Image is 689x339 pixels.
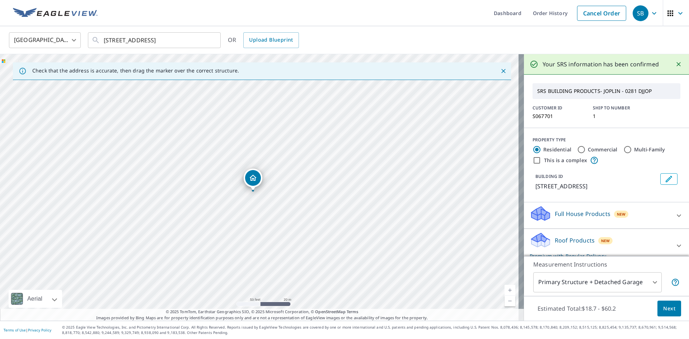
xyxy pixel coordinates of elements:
[671,278,680,287] span: Your report will include the primary structure and a detached garage if one exists.
[601,238,610,244] span: New
[535,173,563,179] p: BUILDING ID
[534,85,679,97] p: SRS BUILDING PRODUCTS- JOPLIN - 0281 DJJOP
[166,309,358,315] span: © 2025 TomTom, Earthstar Geographics SIO, © 2025 Microsoft Corporation, ©
[315,309,345,314] a: OpenStreetMap
[617,211,626,217] span: New
[505,296,515,306] a: Current Level 19, Zoom Out
[593,105,645,111] p: SHIP TO NUMBER
[244,169,262,191] div: Dropped pin, building 1, Residential property, 4108 N Lone Elm Ave Joplin, MO 64801
[243,32,299,48] a: Upload Blueprint
[674,60,683,69] button: Close
[533,137,680,143] div: PROPERTY TYPE
[577,6,626,21] a: Cancel Order
[543,146,571,153] label: Residential
[533,260,680,269] p: Measurement Instructions
[532,301,622,316] p: Estimated Total: $18.7 - $60.2
[249,36,293,44] span: Upload Blueprint
[62,325,685,335] p: © 2025 Eagle View Technologies, Inc. and Pictometry International Corp. All Rights Reserved. Repo...
[25,290,44,308] div: Aerial
[104,30,206,50] input: Search by address or latitude-longitude
[28,328,51,333] a: Privacy Policy
[634,146,665,153] label: Multi-Family
[4,328,51,332] p: |
[555,209,610,218] p: Full House Products
[533,105,584,111] p: CUSTOMER ID
[544,157,587,164] label: This is a complex
[9,30,81,50] div: [GEOGRAPHIC_DATA]
[555,236,595,245] p: Roof Products
[588,146,618,153] label: Commercial
[543,60,659,69] p: Your SRS information has been confirmed
[530,205,683,226] div: Full House ProductsNew
[9,290,62,308] div: Aerial
[4,328,26,333] a: Terms of Use
[633,5,648,21] div: SB
[228,32,299,48] div: OR
[13,8,98,19] img: EV Logo
[593,113,645,119] p: 1
[530,232,683,260] div: Roof ProductsNewPremium with Regular Delivery
[32,67,239,74] p: Check that the address is accurate, then drag the marker over the correct structure.
[663,304,675,313] span: Next
[530,252,670,260] p: Premium with Regular Delivery
[535,182,657,190] p: [STREET_ADDRESS]
[533,113,584,119] p: S067701
[660,173,678,185] button: Edit building 1
[505,285,515,296] a: Current Level 19, Zoom In
[533,272,662,292] div: Primary Structure + Detached Garage
[347,309,358,314] a: Terms
[499,66,508,76] button: Close
[657,301,681,317] button: Next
